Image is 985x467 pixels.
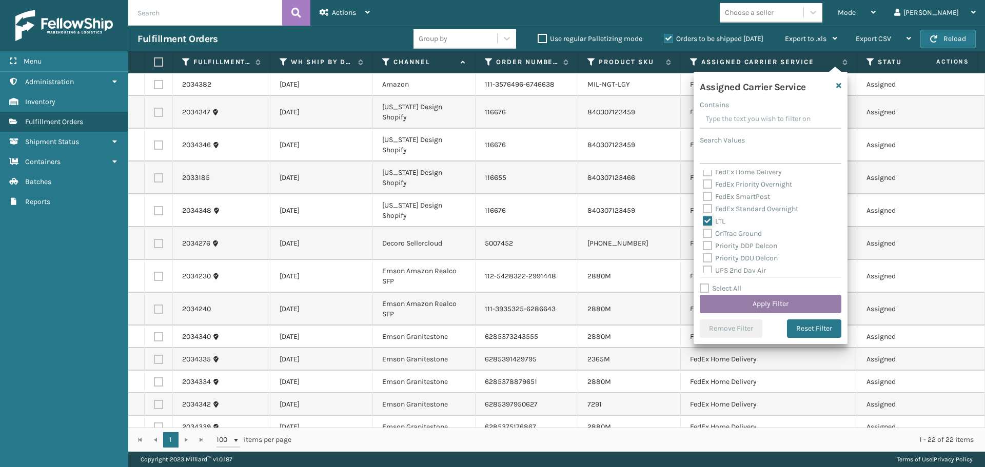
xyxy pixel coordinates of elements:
[25,177,51,186] span: Batches
[587,140,635,149] a: 840307123459
[476,96,578,129] td: 116676
[787,319,841,338] button: Reset Filter
[681,371,857,393] td: FedEx Home Delivery
[270,371,373,393] td: [DATE]
[897,452,973,467] div: |
[703,254,778,262] label: Priority DDU Delcon
[373,227,476,260] td: Decoro Sellercloud
[373,293,476,326] td: Emson Amazon Realco SFP
[587,80,630,89] a: MIL-NGT-LGY
[681,348,857,371] td: FedEx Home Delivery
[897,456,932,463] a: Terms of Use
[703,229,762,238] label: OnTrac Ground
[587,332,611,341] a: 2880M
[141,452,232,467] p: Copyright 2023 Milliard™ v 1.0.187
[857,393,960,416] td: Assigned
[182,377,211,387] a: 2034334
[681,326,857,348] td: FedEx Home Delivery
[25,77,74,86] span: Administration
[681,293,857,326] td: FedEx Home Delivery
[182,354,211,364] a: 2034335
[373,371,476,393] td: Emson Granitestone
[476,326,578,348] td: 6285373243555
[270,96,373,129] td: [DATE]
[857,73,960,96] td: Assigned
[599,57,661,67] label: Product SKU
[25,97,55,106] span: Inventory
[681,194,857,227] td: FedEx Ground
[373,194,476,227] td: [US_STATE] Design Shopify
[857,96,960,129] td: Assigned
[587,108,635,116] a: 840307123459
[270,348,373,371] td: [DATE]
[476,129,578,161] td: 116676
[25,117,83,126] span: Fulfillment Orders
[587,355,610,363] a: 2365M
[725,7,774,18] div: Choose a seller
[587,173,635,182] a: 840307123466
[182,140,211,150] a: 2034346
[587,272,611,280] a: 2880M
[587,400,602,409] a: 7291
[476,227,578,260] td: 5007452
[857,194,960,227] td: Assigned
[934,456,973,463] a: Privacy Policy
[419,33,447,44] div: Group by
[587,422,611,431] a: 2880M
[700,135,745,146] label: Search Values
[373,416,476,438] td: Emson Granitestone
[681,161,857,194] td: FedEx Home Delivery
[856,34,891,43] span: Export CSV
[373,348,476,371] td: Emson Granitestone
[270,73,373,96] td: [DATE]
[703,180,792,189] label: FedEx Priority Overnight
[373,96,476,129] td: [US_STATE] Design Shopify
[24,57,42,66] span: Menu
[306,435,974,445] div: 1 - 22 of 22 items
[332,8,356,17] span: Actions
[270,260,373,293] td: [DATE]
[857,348,960,371] td: Assigned
[785,34,826,43] span: Export to .xls
[270,293,373,326] td: [DATE]
[476,348,578,371] td: 6285391429795
[182,238,210,249] a: 2034276
[270,416,373,438] td: [DATE]
[270,326,373,348] td: [DATE]
[700,99,729,110] label: Contains
[538,34,642,43] label: Use regular Palletizing mode
[857,260,960,293] td: Assigned
[476,161,578,194] td: 116655
[476,73,578,96] td: 111-3576496-6746638
[857,371,960,393] td: Assigned
[587,206,635,215] a: 840307123459
[182,107,210,117] a: 2034347
[700,295,841,313] button: Apply Filter
[270,161,373,194] td: [DATE]
[182,332,211,342] a: 2034340
[182,173,210,183] a: 2033185
[373,393,476,416] td: Emson Granitestone
[182,399,211,410] a: 2034342
[681,260,857,293] td: FedEx Home Delivery
[587,377,611,386] a: 2880M
[700,78,806,93] h4: Assigned Carrier Service
[681,129,857,161] td: FedEx Ground
[270,194,373,227] td: [DATE]
[291,57,353,67] label: WH Ship By Date
[163,432,179,448] a: 1
[137,33,218,45] h3: Fulfillment Orders
[476,293,578,326] td: 111-3935325-6286643
[857,293,960,326] td: Assigned
[373,326,476,348] td: Emson Granitestone
[373,260,476,293] td: Emson Amazon Realco SFP
[878,57,940,67] label: Status
[193,57,250,67] label: Fulfillment Order Id
[373,73,476,96] td: Amazon
[857,416,960,438] td: Assigned
[270,393,373,416] td: [DATE]
[373,161,476,194] td: [US_STATE] Design Shopify
[25,137,79,146] span: Shipment Status
[700,284,741,293] label: Select All
[25,157,61,166] span: Containers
